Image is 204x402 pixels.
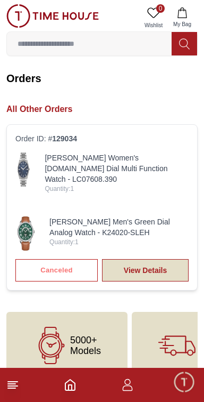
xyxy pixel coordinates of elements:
[70,335,101,356] span: 5000+ Models
[6,4,99,28] img: ...
[167,4,198,31] button: My Bag
[64,379,76,391] a: Home
[45,184,189,193] span: Quantity: 1
[6,103,198,116] h2: All Other Orders
[49,238,189,246] span: Quantity: 1
[45,152,189,184] a: [PERSON_NAME] Women's [DOMAIN_NAME] Dial Multi Function Watch - LC07608.390
[49,216,189,238] a: [PERSON_NAME] Men's Green Dial Analog Watch - K24020-SLEH
[140,21,167,29] span: Wishlist
[169,20,195,28] span: My Bag
[15,152,32,187] img: ...
[6,71,198,86] h2: Orders
[173,371,196,394] div: Chat Widget
[15,216,37,251] img: ...
[156,4,165,13] span: 0
[140,4,167,31] a: 0Wishlist
[15,133,77,144] span: Order ID: #
[102,259,189,282] a: View Details
[52,134,77,143] span: 129034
